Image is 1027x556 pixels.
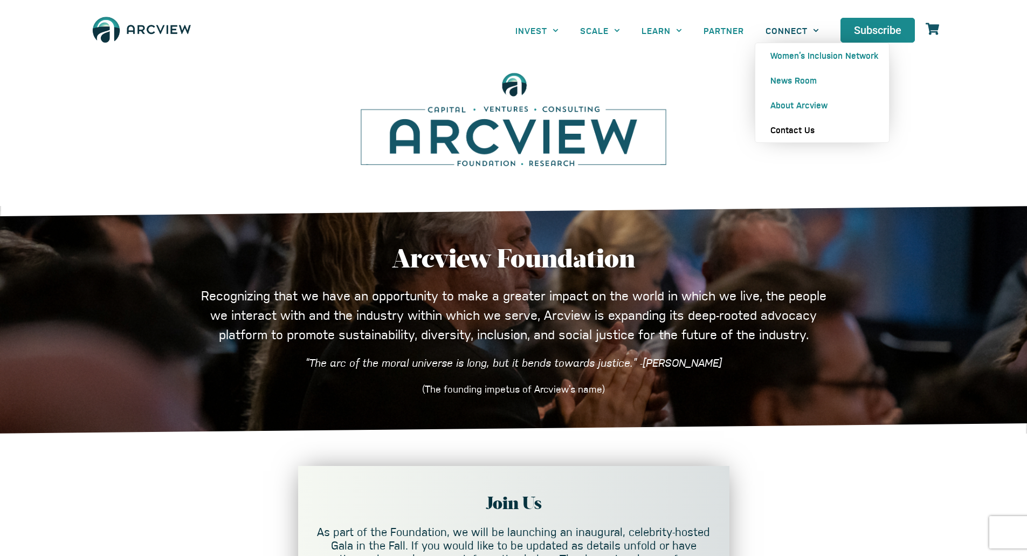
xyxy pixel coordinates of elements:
div: “The arc of the moral universe is long, but it bends towards justice.” -[PERSON_NAME] [196,354,832,370]
a: Women’s Inclusion Network [755,43,889,68]
a: PARTNER [693,18,755,43]
a: Subscribe [840,18,915,43]
h3: Arcview Foundation [196,244,832,275]
a: SCALE [569,18,631,43]
a: CONNECT [755,18,830,43]
ul: CONNECT [755,43,890,143]
a: INVEST [505,18,569,43]
h2: Join Us [314,493,713,513]
img: The Arcview Group [88,11,196,50]
div: Recognizing that we have an opportunity to make a greater impact on the world in which we live, t... [196,285,832,344]
nav: Menu [505,18,830,43]
a: Contact Us [755,118,889,142]
a: LEARN [631,18,693,43]
div: (The founding impetus of Arcview’s name) [196,381,832,396]
a: About Arcview [755,93,889,118]
span: Subscribe [854,25,901,36]
a: News Room [755,68,889,93]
